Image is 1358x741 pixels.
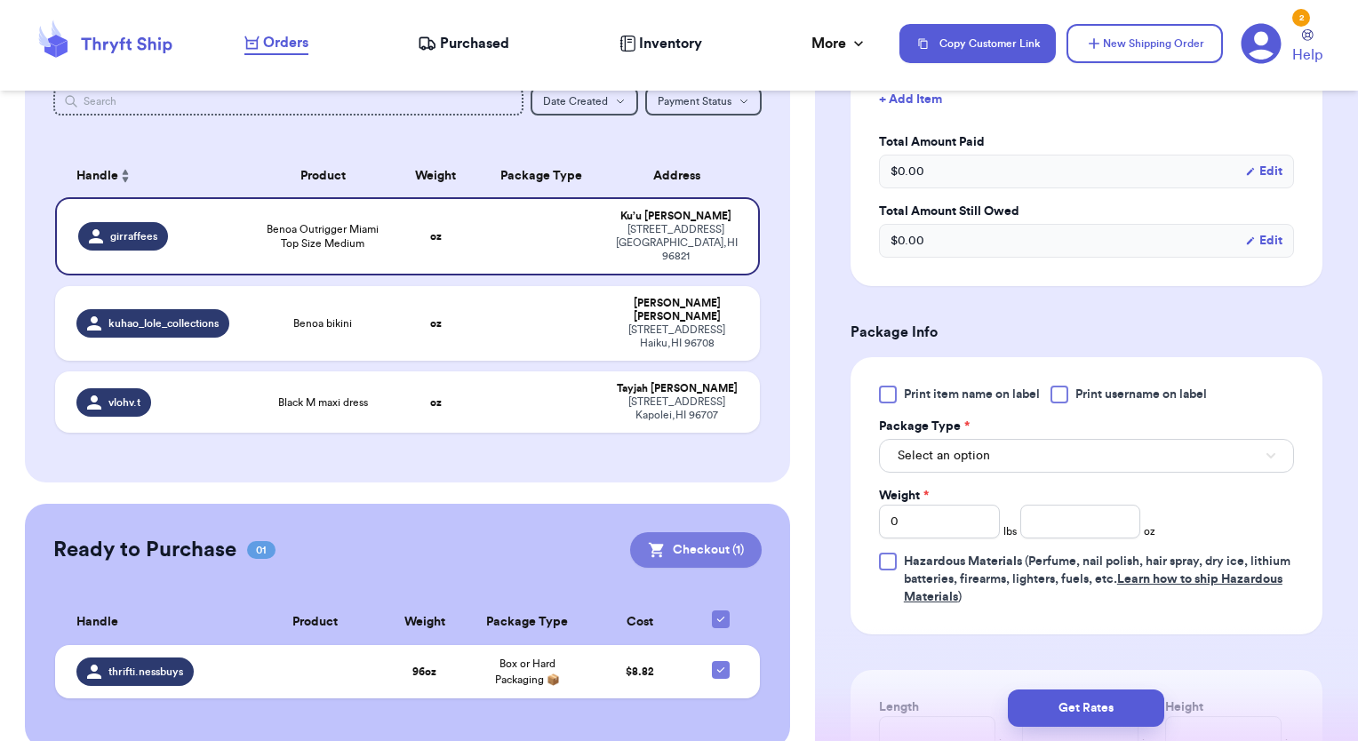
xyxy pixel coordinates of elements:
span: Help [1292,44,1322,66]
span: $ 0.00 [891,232,924,250]
th: Product [252,155,394,197]
span: Print item name on label [904,386,1040,403]
a: Help [1292,29,1322,66]
span: Purchased [440,33,509,54]
span: lbs [1003,524,1017,538]
span: Benoa Outrigger Miami Top Size Medium [263,222,383,251]
span: Inventory [639,33,702,54]
span: Date Created [543,96,608,107]
span: thrifti.nessbuys [108,665,183,679]
strong: oz [430,397,442,408]
button: Checkout (1) [630,532,762,568]
div: 2 [1292,9,1310,27]
div: [STREET_ADDRESS] Kapolei , HI 96707 [616,395,739,422]
h2: Ready to Purchase [53,536,236,564]
div: More [811,33,867,54]
label: Total Amount Still Owed [879,203,1294,220]
span: Hazardous Materials [904,555,1022,568]
button: Payment Status [645,87,762,116]
button: Edit [1245,232,1282,250]
label: Weight [879,487,929,505]
button: Sort ascending [118,165,132,187]
h3: Package Info [851,322,1322,343]
th: Weight [383,600,465,645]
input: Search [53,87,524,116]
button: Select an option [879,439,1294,473]
span: kuhao_lole_collections [108,316,219,331]
span: 01 [247,541,276,559]
span: Print username on label [1075,386,1207,403]
div: Tayjah [PERSON_NAME] [616,382,739,395]
div: [STREET_ADDRESS] Haiku , HI 96708 [616,323,739,350]
span: $ 8.82 [626,666,654,677]
strong: oz [430,231,442,242]
span: Select an option [898,447,990,465]
a: Inventory [619,33,702,54]
button: + Add Item [872,80,1301,119]
span: Payment Status [658,96,731,107]
a: Purchased [418,33,509,54]
span: Handle [76,613,118,632]
button: New Shipping Order [1066,24,1223,63]
div: Ku’u [PERSON_NAME] [616,210,738,223]
span: Handle [76,167,118,186]
span: girraffees [110,229,157,243]
th: Weight [394,155,478,197]
th: Address [605,155,761,197]
button: Edit [1245,163,1282,180]
label: Package Type [879,418,970,435]
strong: 96 oz [412,666,436,677]
span: Black M maxi dress [278,395,368,410]
button: Get Rates [1008,689,1164,727]
th: Package Type [466,600,589,645]
a: 2 [1241,23,1282,64]
div: [PERSON_NAME] [PERSON_NAME] [616,297,739,323]
button: Date Created [531,87,638,116]
th: Cost [589,600,692,645]
button: Copy Customer Link [899,24,1056,63]
th: Product [246,600,383,645]
span: (Perfume, nail polish, hair spray, dry ice, lithium batteries, firearms, lighters, fuels, etc. ) [904,555,1290,603]
span: oz [1144,524,1155,538]
a: Orders [244,32,308,55]
div: [STREET_ADDRESS] [GEOGRAPHIC_DATA] , HI 96821 [616,223,738,263]
strong: oz [430,318,442,329]
span: Benoa bikini [293,316,352,331]
span: $ 0.00 [891,163,924,180]
span: vlohv.t [108,395,140,410]
span: Box or Hard Packaging 📦 [495,658,560,685]
th: Package Type [478,155,605,197]
label: Total Amount Paid [879,133,1294,151]
span: Orders [263,32,308,53]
